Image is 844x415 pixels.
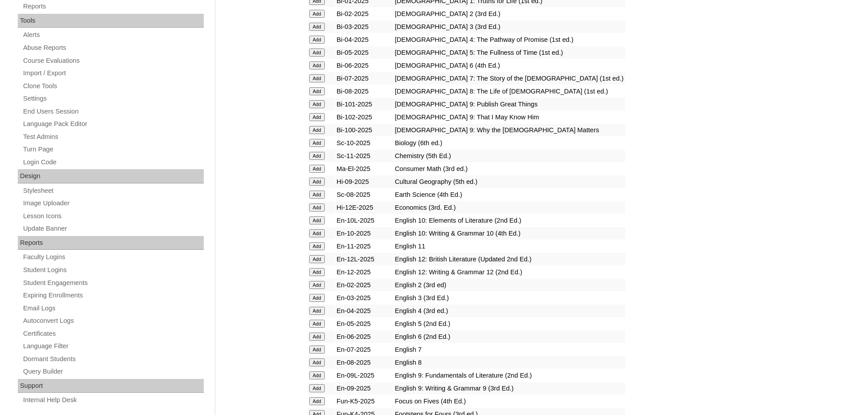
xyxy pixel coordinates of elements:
[22,366,204,377] a: Query Builder
[309,178,325,186] input: Add
[335,46,393,59] td: Bi-05-2025
[335,369,393,382] td: En-09L-2025
[22,55,204,66] a: Course Evaluations
[22,354,204,365] a: Dormant Students
[309,397,325,405] input: Add
[393,98,625,110] td: [DEMOGRAPHIC_DATA] 9: Publish Great Things
[309,126,325,134] input: Add
[335,72,393,85] td: Bi-07-2025
[335,356,393,369] td: En-08-2025
[22,106,204,117] a: End Users Session
[335,59,393,72] td: Bi-06-2025
[335,317,393,330] td: En-05-2025
[309,49,325,57] input: Add
[393,253,625,265] td: English 12: British Literature (Updated 2nd Ed.)
[309,307,325,315] input: Add
[335,227,393,240] td: En-10-2025
[393,395,625,407] td: Focus on Fives (4th Ed.)
[309,384,325,392] input: Add
[22,144,204,155] a: Turn Page
[309,320,325,328] input: Add
[335,111,393,123] td: Bi-102-2025
[335,253,393,265] td: En-12L-2025
[393,279,625,291] td: English 2 (3rd ed)
[335,163,393,175] td: Ma-El-2025
[393,163,625,175] td: Consumer Math (3rd ed.)
[393,201,625,214] td: Economics (3rd. Ed.)
[309,23,325,31] input: Add
[18,236,204,250] div: Reports
[393,72,625,85] td: [DEMOGRAPHIC_DATA] 7: The Story of the [DEMOGRAPHIC_DATA] (1st ed.)
[309,74,325,82] input: Add
[22,290,204,301] a: Expiring Enrollments
[22,264,204,276] a: Student Logins
[22,252,204,263] a: Faculty Logins
[22,341,204,352] a: Language Filter
[22,223,204,234] a: Update Banner
[22,277,204,289] a: Student Engagements
[335,175,393,188] td: Hi-09-2025
[393,20,625,33] td: [DEMOGRAPHIC_DATA] 3 (3rd Ed.)
[18,169,204,183] div: Design
[393,227,625,240] td: English 10: Writing & Grammar 10 (4th Ed.)
[309,229,325,237] input: Add
[393,33,625,46] td: [DEMOGRAPHIC_DATA] 4: The Pathway of Promise (1st ed.)
[335,150,393,162] td: Sc-11-2025
[22,303,204,314] a: Email Logs
[309,100,325,108] input: Add
[393,266,625,278] td: English 12: Writing & Grammar 12 (2nd Ed.)
[22,131,204,142] a: Test Admins
[309,242,325,250] input: Add
[335,201,393,214] td: Hi-12E-2025
[335,124,393,136] td: Bi-100-2025
[335,382,393,395] td: En-09-2025
[309,371,325,379] input: Add
[309,113,325,121] input: Add
[335,330,393,343] td: En-06-2025
[22,328,204,339] a: Certificates
[309,281,325,289] input: Add
[22,42,204,53] a: Abuse Reports
[309,10,325,18] input: Add
[335,279,393,291] td: En-02-2025
[393,85,625,98] td: [DEMOGRAPHIC_DATA] 8: The Life of [DEMOGRAPHIC_DATA] (1st ed.)
[309,191,325,199] input: Add
[335,305,393,317] td: En-04-2025
[393,188,625,201] td: Earth Science (4th Ed.)
[393,214,625,227] td: English 10: Elements of Literature (2nd Ed.)
[393,343,625,356] td: English 7
[22,157,204,168] a: Login Code
[393,124,625,136] td: [DEMOGRAPHIC_DATA] 9: Why the [DEMOGRAPHIC_DATA] Matters
[18,379,204,393] div: Support
[393,292,625,304] td: English 3 (3rd Ed.)
[22,315,204,326] a: Autoconvert Logs
[335,20,393,33] td: Bi-03-2025
[22,68,204,79] a: Import / Export
[335,343,393,356] td: En-07-2025
[393,317,625,330] td: English 5 (2nd Ed.)
[335,292,393,304] td: En-03-2025
[22,118,204,130] a: Language Pack Editor
[335,395,393,407] td: Fun-K5-2025
[393,369,625,382] td: English 9: Fundamentals of Literature (2nd Ed.)
[335,137,393,149] td: Sc-10-2025
[309,333,325,341] input: Add
[309,216,325,224] input: Add
[309,255,325,263] input: Add
[22,93,204,104] a: Settings
[393,137,625,149] td: Biology (6th ed.)
[393,356,625,369] td: English 8
[335,266,393,278] td: En-12-2025
[335,188,393,201] td: Sc-08-2025
[335,85,393,98] td: Bi-08-2025
[393,59,625,72] td: [DEMOGRAPHIC_DATA] 6 (4th Ed.)
[393,240,625,252] td: English 11
[22,185,204,196] a: Stylesheet
[309,268,325,276] input: Add
[309,294,325,302] input: Add
[309,152,325,160] input: Add
[309,203,325,212] input: Add
[393,8,625,20] td: [DEMOGRAPHIC_DATA] 2 (3rd Ed.)
[309,87,325,95] input: Add
[309,358,325,366] input: Add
